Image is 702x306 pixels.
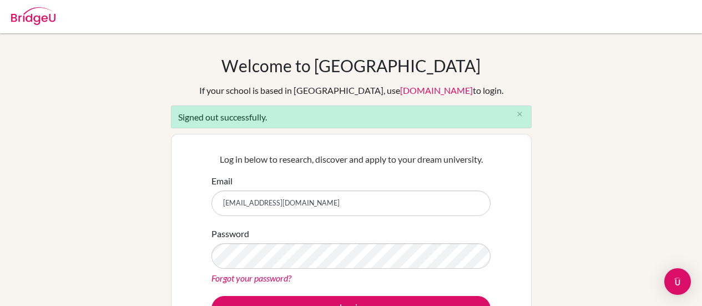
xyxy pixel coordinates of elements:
div: Signed out successfully. [171,106,532,128]
label: Password [211,227,249,240]
button: Close [509,106,531,123]
p: Log in below to research, discover and apply to your dream university. [211,153,491,166]
div: If your school is based in [GEOGRAPHIC_DATA], use to login. [199,84,503,97]
h1: Welcome to [GEOGRAPHIC_DATA] [221,56,481,76]
img: Bridge-U [11,7,55,25]
label: Email [211,174,233,188]
a: Forgot your password? [211,273,291,283]
div: Open Intercom Messenger [664,268,691,295]
i: close [516,110,524,118]
a: [DOMAIN_NAME] [400,85,473,96]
